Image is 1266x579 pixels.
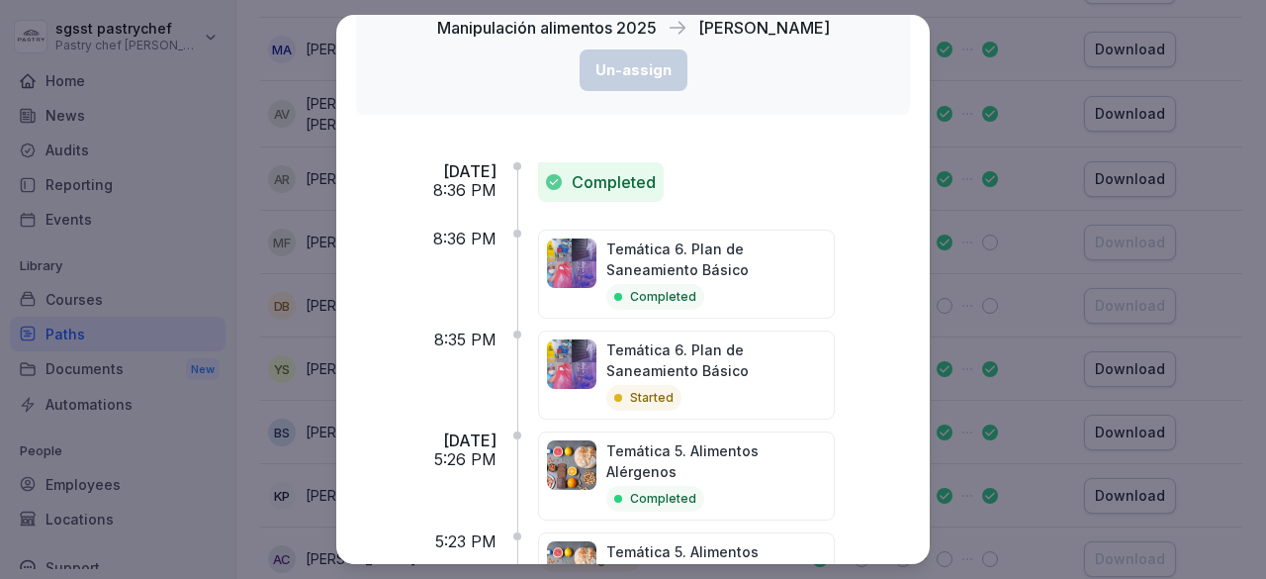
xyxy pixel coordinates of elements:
[443,432,497,450] p: [DATE]
[434,450,497,469] p: 5:26 PM
[547,239,596,288] img: mhb727d105t9k4tb0y7eu9rv.png
[630,490,696,508] p: Completed
[433,181,497,200] p: 8:36 PM
[434,331,497,349] p: 8:35 PM
[595,59,672,81] div: Un-assign
[547,440,596,490] img: wwf9md3iy1bon5x53p9kcas9.png
[606,440,826,482] p: Temática 5. Alimentos Alérgenos
[572,170,656,194] p: Completed
[698,16,830,40] p: [PERSON_NAME]
[443,162,497,181] p: [DATE]
[435,532,497,551] p: 5:23 PM
[547,339,596,389] img: mhb727d105t9k4tb0y7eu9rv.png
[630,389,674,407] p: Started
[437,16,657,40] p: Manipulación alimentos 2025
[606,239,826,280] p: Temática 6. Plan de Saneamiento Básico
[580,49,687,91] button: Un-assign
[630,288,696,306] p: Completed
[433,230,497,248] p: 8:36 PM
[606,339,826,381] p: Temática 6. Plan de Saneamiento Básico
